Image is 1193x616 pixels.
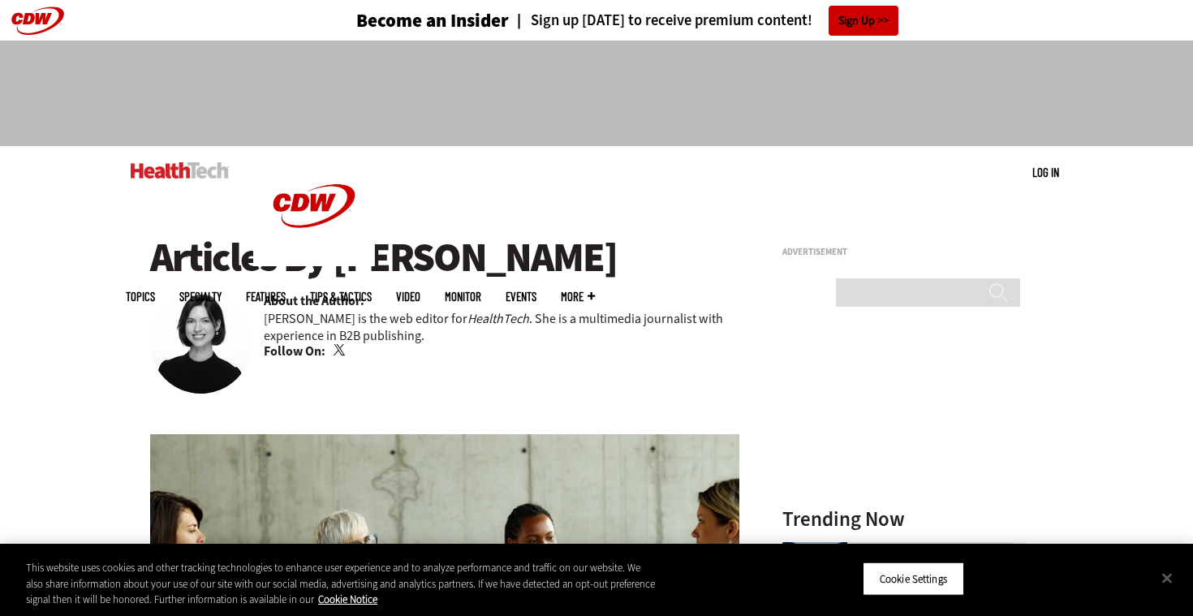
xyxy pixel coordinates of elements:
[1032,165,1059,179] a: Log in
[782,509,1026,529] h3: Trending Now
[782,263,1026,466] iframe: advertisement
[126,291,155,303] span: Topics
[445,291,481,303] a: MonITor
[310,291,372,303] a: Tips & Tactics
[301,57,892,130] iframe: advertisement
[318,592,377,606] a: More information about your privacy
[509,13,812,28] a: Sign up [DATE] to receive premium content!
[506,291,536,303] a: Events
[1032,164,1059,181] div: User menu
[253,253,375,270] a: CDW
[561,291,595,303] span: More
[26,560,657,608] div: This website uses cookies and other tracking technologies to enhance user experience and to analy...
[150,292,252,394] img: Jordan Scott
[264,310,739,344] p: [PERSON_NAME] is the web editor for . She is a multimedia journalist with experience in B2B publi...
[396,291,420,303] a: Video
[782,542,855,555] a: abstract image of woman with pixelated face
[246,291,286,303] a: Features
[1149,560,1185,596] button: Close
[264,342,325,360] b: Follow On:
[131,162,229,179] img: Home
[334,344,348,357] a: Twitter
[295,11,509,30] a: Become an Insider
[253,146,375,266] img: Home
[863,562,964,596] button: Cookie Settings
[829,6,898,36] a: Sign Up
[782,542,847,607] img: abstract image of woman with pixelated face
[356,11,509,30] h3: Become an Insider
[179,291,222,303] span: Specialty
